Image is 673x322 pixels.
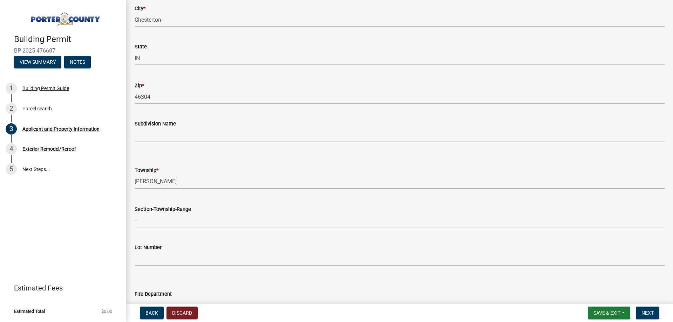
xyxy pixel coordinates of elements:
[641,310,654,316] span: Next
[6,143,17,155] div: 4
[22,106,52,111] div: Parcel search
[145,310,158,316] span: Back
[14,34,121,44] h4: Building Permit
[6,123,17,135] div: 3
[14,309,45,314] span: Estimated Total
[135,245,162,250] label: Lot Number
[6,83,17,94] div: 1
[135,292,172,297] label: Fire Department
[22,86,69,91] div: Building Permit Guide
[135,122,176,126] label: Subdivision Name
[14,47,112,54] span: BP-2025-476687
[6,164,17,175] div: 5
[64,56,91,68] button: Notes
[64,60,91,65] wm-modal-confirm: Notes
[6,103,17,114] div: 2
[14,56,61,68] button: View Summary
[101,309,112,314] span: $0.00
[14,60,61,65] wm-modal-confirm: Summary
[135,207,191,212] label: Section-Township-Range
[140,307,164,319] button: Back
[588,307,630,319] button: Save & Exit
[135,83,144,88] label: Zip
[22,126,100,131] div: Applicant and Property Information
[135,168,158,173] label: Township
[6,281,115,295] a: Estimated Fees
[166,307,198,319] button: Discard
[14,7,115,27] img: Porter County, Indiana
[636,307,659,319] button: Next
[135,6,145,11] label: City
[593,310,620,316] span: Save & Exit
[22,146,76,151] div: Exterior Remodel/Reroof
[135,44,147,49] label: State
